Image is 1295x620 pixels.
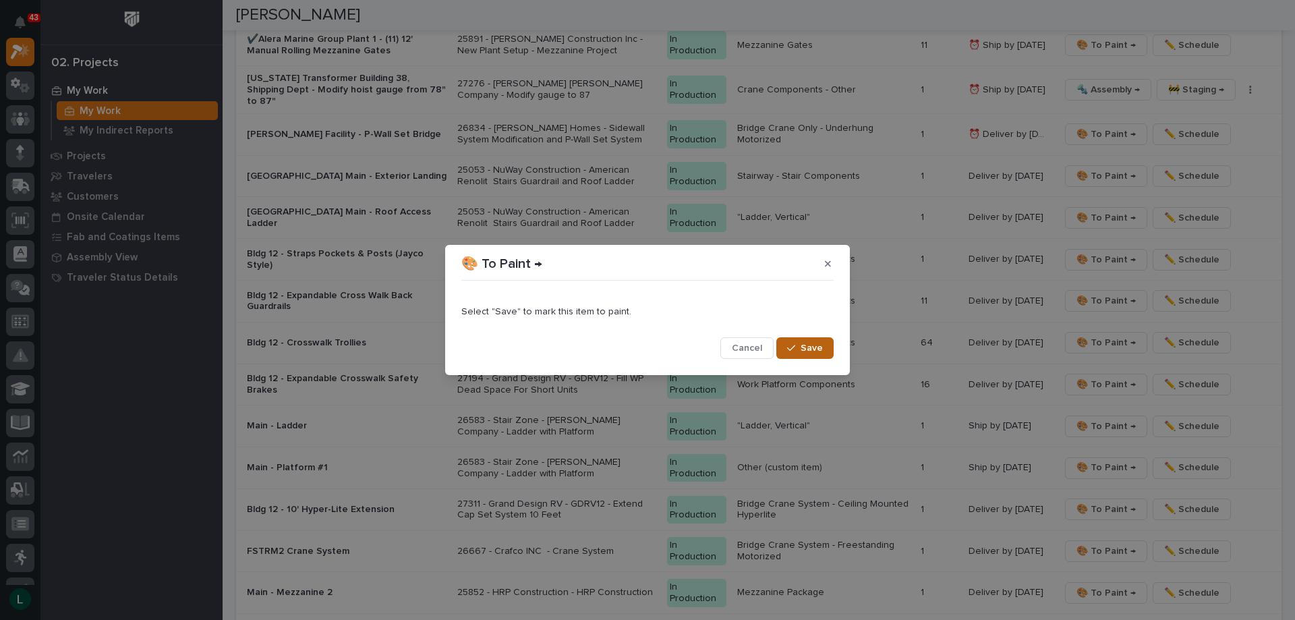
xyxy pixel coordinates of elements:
button: Cancel [720,337,774,359]
p: 🎨 To Paint → [461,256,542,272]
button: Save [776,337,834,359]
p: Select "Save" to mark this item to paint. [461,306,834,318]
span: Cancel [732,342,762,354]
span: Save [801,342,823,354]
